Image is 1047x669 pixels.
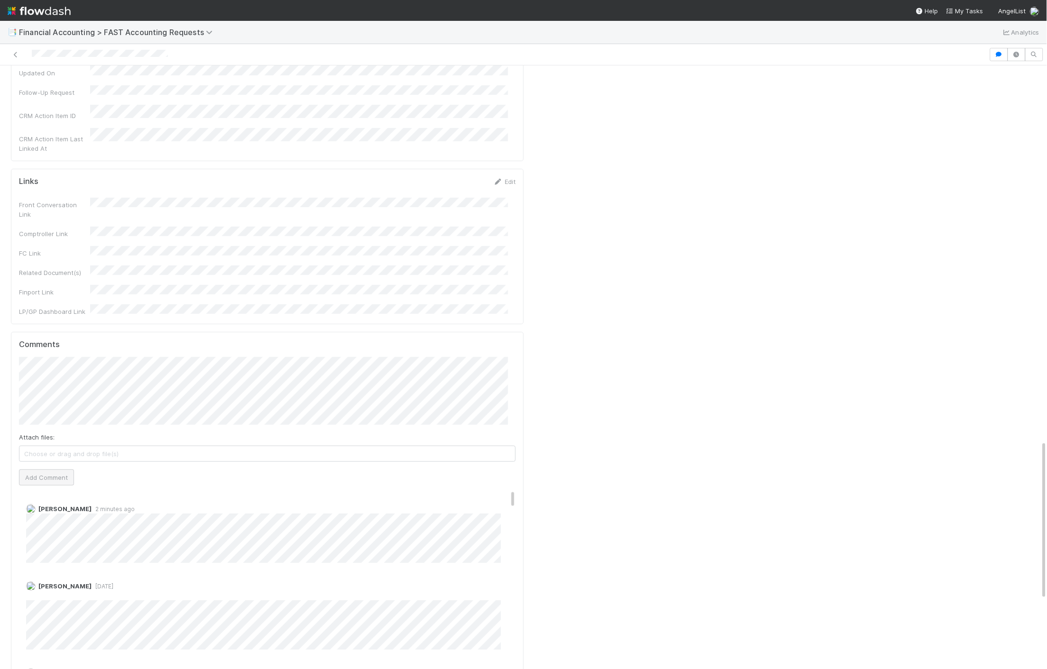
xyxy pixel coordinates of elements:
[19,340,516,349] h5: Comments
[19,111,90,120] div: CRM Action Item ID
[26,504,36,513] img: avatar_8fe3758e-7d23-4e6b-a9f5-b81892974716.png
[38,582,92,590] span: [PERSON_NAME]
[19,446,515,461] span: Choose or drag and drop file(s)
[1030,7,1039,16] img: avatar_8d06466b-a936-4205-8f52-b0cc03e2a179.png
[19,287,90,297] div: Finport Link
[38,505,92,513] span: [PERSON_NAME]
[19,68,90,78] div: Updated On
[19,268,90,277] div: Related Document(s)
[19,229,90,238] div: Comptroller Link
[493,178,516,185] a: Edit
[19,177,38,186] h5: Links
[19,432,55,442] label: Attach files:
[19,27,217,37] span: Financial Accounting > FAST Accounting Requests
[26,581,36,591] img: avatar_8d06466b-a936-4205-8f52-b0cc03e2a179.png
[1002,27,1039,38] a: Analytics
[946,6,983,16] a: My Tasks
[92,505,135,513] span: 2 minutes ago
[946,7,983,15] span: My Tasks
[19,248,90,258] div: FC Link
[19,469,74,486] button: Add Comment
[8,3,71,19] img: logo-inverted-e16ddd16eac7371096b0.svg
[19,307,90,316] div: LP/GP Dashboard Link
[19,134,90,153] div: CRM Action Item Last Linked At
[999,7,1026,15] span: AngelList
[92,583,113,590] span: [DATE]
[916,6,938,16] div: Help
[19,200,90,219] div: Front Conversation Link
[8,28,17,36] span: 📑
[19,88,90,97] div: Follow-Up Request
